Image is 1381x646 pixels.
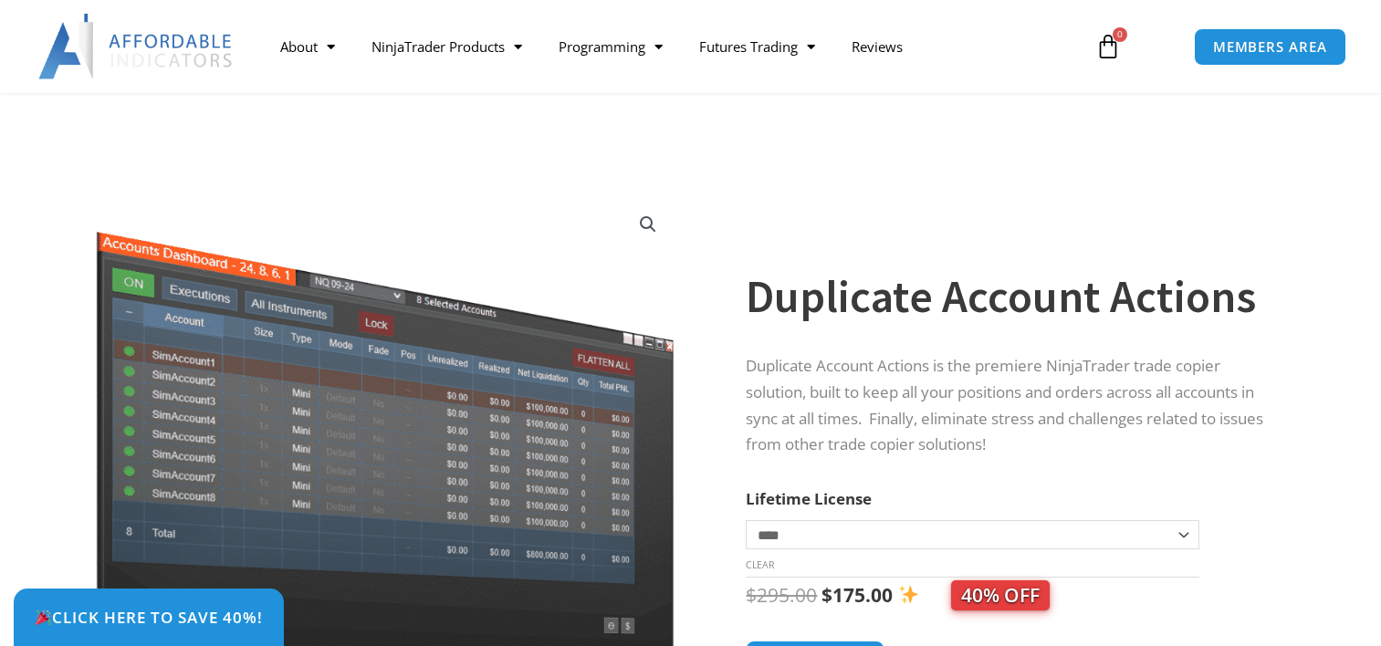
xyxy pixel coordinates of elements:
[746,488,872,509] label: Lifetime License
[746,582,757,608] span: $
[1068,20,1148,73] a: 0
[262,26,1077,68] nav: Menu
[746,558,774,571] a: Clear options
[262,26,353,68] a: About
[35,610,263,625] span: Click Here to save 40%!
[632,208,664,241] a: View full-screen image gallery
[821,582,893,608] bdi: 175.00
[353,26,540,68] a: NinjaTrader Products
[746,582,817,608] bdi: 295.00
[38,14,235,79] img: LogoAI | Affordable Indicators – NinjaTrader
[1113,27,1127,42] span: 0
[833,26,921,68] a: Reviews
[14,589,284,646] a: 🎉Click Here to save 40%!
[681,26,833,68] a: Futures Trading
[540,26,681,68] a: Programming
[821,582,832,608] span: $
[899,585,918,604] img: ✨
[746,353,1279,459] p: Duplicate Account Actions is the premiere NinjaTrader trade copier solution, built to keep all yo...
[1213,40,1327,54] span: MEMBERS AREA
[36,610,51,625] img: 🎉
[1194,28,1346,66] a: MEMBERS AREA
[951,580,1050,610] span: 40% OFF
[746,265,1279,328] h1: Duplicate Account Actions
